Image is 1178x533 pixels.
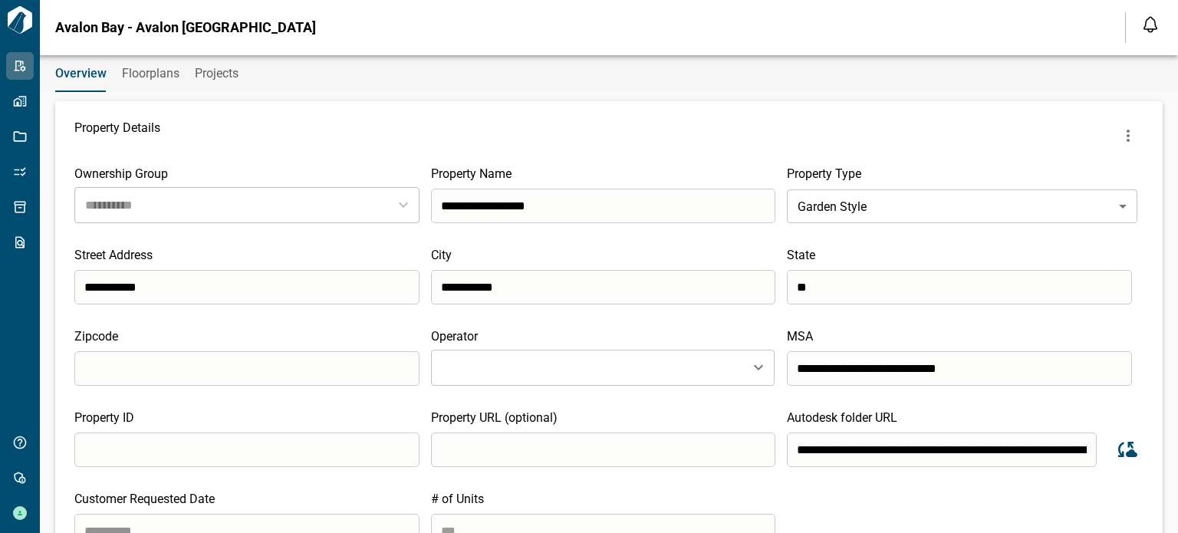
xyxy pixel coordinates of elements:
input: search [74,433,420,467]
span: Zipcode [74,329,118,344]
span: Ownership Group [74,166,168,181]
span: # of Units [431,492,484,506]
button: Open notification feed [1138,12,1163,37]
input: search [431,433,776,467]
span: Floorplans [122,66,179,81]
div: base tabs [40,55,1178,92]
input: search [787,270,1132,304]
span: Street Address [74,248,153,262]
input: search [431,189,776,223]
span: Overview [55,66,107,81]
button: more [1113,120,1143,151]
button: Open [748,357,769,378]
span: Property Name [431,166,512,181]
span: City [431,248,452,262]
span: Property ID [74,410,134,425]
button: Sync data from Autodesk [1108,432,1143,467]
span: State [787,248,815,262]
div: Garden Style [787,185,1137,228]
input: search [74,270,420,304]
span: MSA [787,329,813,344]
input: search [431,270,776,304]
span: Operator [431,329,478,344]
span: Customer Requested Date [74,492,215,506]
input: search [787,351,1132,386]
input: search [787,433,1097,467]
input: search [74,351,420,386]
span: Property Details [74,120,160,151]
span: Avalon Bay - Avalon [GEOGRAPHIC_DATA] [55,20,316,35]
span: Projects [195,66,239,81]
span: Property Type [787,166,861,181]
span: Property URL (optional) [431,410,558,425]
span: Autodesk folder URL [787,410,897,425]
